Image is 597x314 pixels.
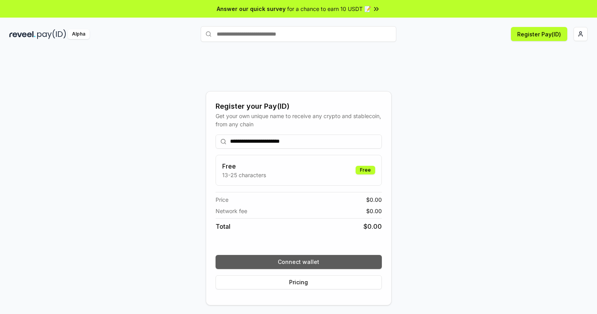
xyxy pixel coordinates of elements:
[216,196,228,204] span: Price
[216,222,230,231] span: Total
[356,166,375,174] div: Free
[9,29,36,39] img: reveel_dark
[366,196,382,204] span: $ 0.00
[37,29,66,39] img: pay_id
[222,171,266,179] p: 13-25 characters
[216,112,382,128] div: Get your own unique name to receive any crypto and stablecoin, from any chain
[511,27,567,41] button: Register Pay(ID)
[216,275,382,289] button: Pricing
[216,207,247,215] span: Network fee
[216,101,382,112] div: Register your Pay(ID)
[287,5,371,13] span: for a chance to earn 10 USDT 📝
[222,161,266,171] h3: Free
[217,5,286,13] span: Answer our quick survey
[68,29,90,39] div: Alpha
[363,222,382,231] span: $ 0.00
[216,255,382,269] button: Connect wallet
[366,207,382,215] span: $ 0.00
